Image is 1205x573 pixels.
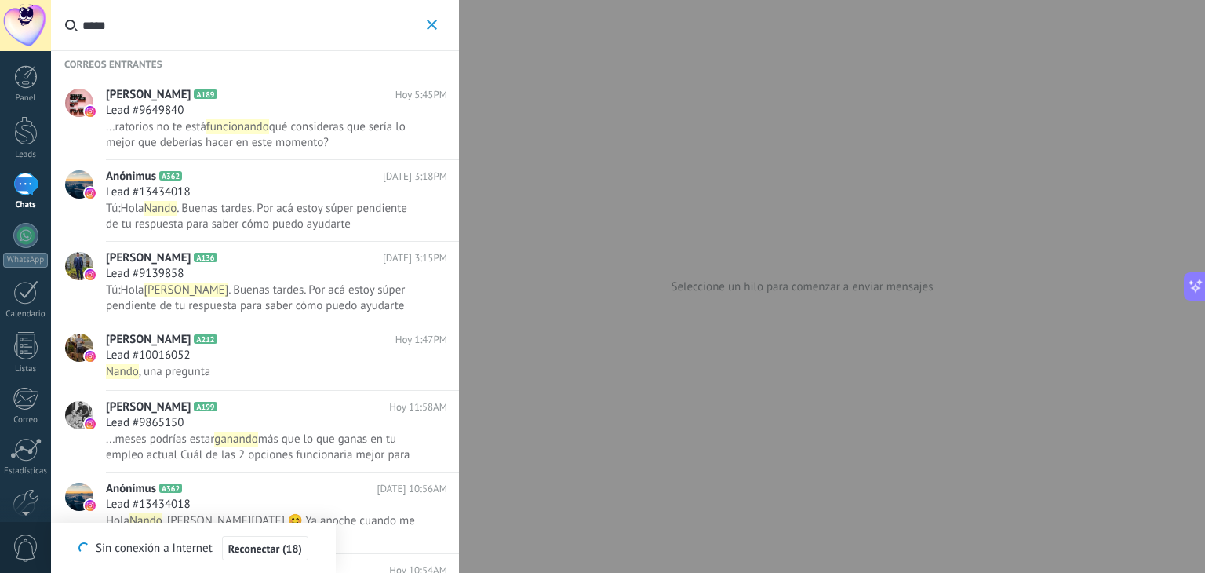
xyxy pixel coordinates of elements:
[106,201,407,232] span: . Buenas tardes. Por acá estoy súper pendiente de tu respuesta para saber cómo puedo ayudarte
[3,466,49,476] div: Estadísticas
[383,250,447,266] span: [DATE] 3:15PM
[121,201,144,216] span: Hola
[85,188,96,199] img: icon
[106,87,191,103] span: [PERSON_NAME]
[395,332,447,348] span: Hoy 1:47PM
[106,283,405,313] span: . Buenas tardes. Por acá estoy súper pendiente de tu respuesta para saber cómo puedo ayudarte
[106,201,121,216] span: Tú:
[106,266,184,282] span: Lead #9139858
[106,119,115,134] span: ...
[51,324,459,390] a: avataricon[PERSON_NAME]A212Hoy 1:47PMLead #10016052Nando, una pregunta
[115,119,206,134] span: ratorios no te está
[3,253,48,268] div: WhatsApp
[159,484,182,493] span: A362
[106,415,184,431] span: Lead #9865150
[3,200,49,210] div: Chats
[121,283,144,297] span: Hola
[51,79,459,159] a: avataricon[PERSON_NAME]A189Hoy 5:45PMLead #9649840...ratorios no te estáfuncionandoqué consideras...
[51,51,459,79] span: correos entrantes
[85,269,96,280] img: icon
[377,481,447,497] span: [DATE] 10:56AM
[106,497,191,513] span: Lead #13434018
[85,351,96,362] img: icon
[144,283,229,297] span: [PERSON_NAME]
[106,332,191,348] span: [PERSON_NAME]
[194,334,217,344] span: A212
[228,543,302,554] span: Reconectar (18)
[106,184,191,200] span: Lead #13434018
[159,171,182,181] span: A362
[85,500,96,511] img: icon
[51,243,459,323] a: avataricon[PERSON_NAME]A136[DATE] 3:15PMLead #9139858Tú:Hola[PERSON_NAME]. Buenas tardes. Por acá...
[106,364,139,379] span: Nando
[51,473,459,553] a: avatariconAnónimusA362[DATE] 10:56AMLead #13434018HolaNando. [PERSON_NAME][DATE] 😊 Ya anoche cuan...
[194,253,217,262] span: A136
[106,513,129,528] span: Hola
[106,432,410,478] span: más que lo que ganas en tu empleo actual Cuál de las 2 opciones funcionaria mejor para ti?
[106,283,121,297] span: Tú:
[389,400,447,415] span: Hoy 11:58AM
[51,392,459,472] a: avataricon[PERSON_NAME]A199Hoy 11:58AMLead #9865150...meses podrías estarganandomás que lo que ga...
[106,432,115,447] span: ...
[222,536,308,561] button: Reconectar (18)
[106,513,415,544] span: . [PERSON_NAME][DATE] 😊 Ya anoche cuando me escribiste, me había desconectado.
[106,119,406,150] span: qué consideras que sería lo mejor que deberías hacer en este momento?
[383,169,447,184] span: [DATE] 3:18PM
[51,161,459,241] a: avatariconAnónimusA362[DATE] 3:18PMLead #13434018Tú:HolaNando. Buenas tardes. Por acá estoy súper...
[78,535,308,561] div: Sin conexión a Internet
[144,201,177,216] span: Nando
[85,418,96,429] img: icon
[106,169,156,184] span: Anónimus
[106,103,184,119] span: Lead #9649840
[3,415,49,425] div: Correo
[106,250,191,266] span: [PERSON_NAME]
[85,106,96,117] img: icon
[206,119,269,134] span: funcionando
[194,89,217,99] span: A189
[106,348,191,363] span: Lead #10016052
[194,402,217,411] span: A199
[106,400,191,415] span: [PERSON_NAME]
[106,481,156,497] span: Anónimus
[3,93,49,104] div: Panel
[395,87,447,103] span: Hoy 5:45PM
[3,364,49,374] div: Listas
[3,309,49,319] div: Calendario
[3,150,49,160] div: Leads
[115,432,215,447] span: meses podrías estar
[214,432,257,447] span: ganando
[129,513,162,528] span: Nando
[139,364,211,379] span: , una pregunta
